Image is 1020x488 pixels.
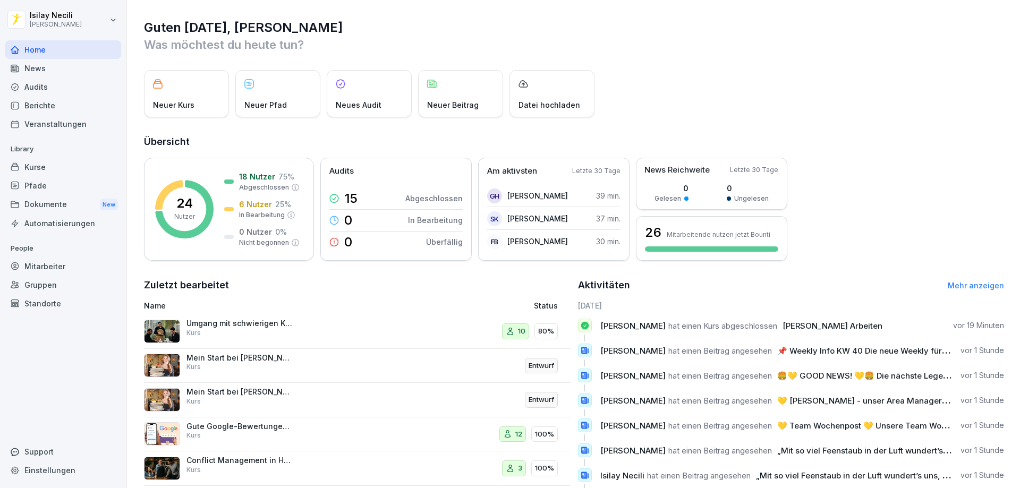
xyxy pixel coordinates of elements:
[144,314,571,349] a: Umgang mit schwierigen KundenKurs1080%
[960,445,1004,456] p: vor 1 Stunde
[668,346,772,356] span: hat einen Beitrag angesehen
[647,470,751,481] span: hat einen Beitrag angesehen
[668,371,772,381] span: hat einen Beitrag angesehen
[783,321,882,331] span: [PERSON_NAME] Arbeiten
[144,417,571,452] a: Gute Google-Bewertungen erhalten 🌟Kurs12100%
[239,183,289,192] p: Abgeschlossen
[144,278,571,293] h2: Zuletzt bearbeitet
[5,461,121,480] a: Einstellungen
[734,194,769,203] p: Ungelesen
[5,59,121,78] a: News
[239,210,285,220] p: In Bearbeitung
[578,278,630,293] h2: Aktivitäten
[487,165,537,177] p: Am aktivsten
[596,213,620,224] p: 37 min.
[144,451,571,486] a: Conflict Management in HospitalityKurs3100%
[529,361,554,371] p: Entwurf
[144,388,180,412] img: aaay8cu0h1hwaqqp9269xjan.png
[176,197,193,210] p: 24
[186,353,293,363] p: Mein Start bei [PERSON_NAME] - Personalfragebogen
[344,236,352,249] p: 0
[186,456,293,465] p: Conflict Management in Hospitality
[186,431,201,440] p: Kurs
[578,300,1005,311] h6: [DATE]
[507,236,568,247] p: [PERSON_NAME]
[144,19,1004,36] h1: Guten [DATE], [PERSON_NAME]
[668,321,777,331] span: hat einen Kurs abgeschlossen
[654,183,688,194] p: 0
[600,396,666,406] span: [PERSON_NAME]
[572,166,620,176] p: Letzte 30 Tage
[100,199,118,211] div: New
[408,215,463,226] p: In Bearbeitung
[186,387,293,397] p: Mein Start bei [PERSON_NAME] - Personalfragebogen
[538,326,554,337] p: 80%
[600,470,644,481] span: Isilay Necili
[5,176,121,195] a: Pfade
[30,21,82,28] p: [PERSON_NAME]
[5,240,121,257] p: People
[535,463,554,474] p: 100%
[5,96,121,115] a: Berichte
[144,134,1004,149] h2: Übersicht
[275,226,287,237] p: 0 %
[600,446,666,456] span: [PERSON_NAME]
[730,165,778,175] p: Letzte 30 Tage
[186,362,201,372] p: Kurs
[144,320,180,343] img: ibmq16c03v2u1873hyb2ubud.png
[535,429,554,440] p: 100%
[239,199,272,210] p: 6 Nutzer
[239,238,289,247] p: Nicht begonnen
[596,236,620,247] p: 30 min.
[30,11,82,20] p: Isilay Necili
[596,190,620,201] p: 39 min.
[518,326,525,337] p: 10
[960,345,1004,356] p: vor 1 Stunde
[336,99,381,110] p: Neues Audit
[278,171,294,182] p: 75 %
[144,300,411,311] p: Name
[5,40,121,59] a: Home
[960,370,1004,381] p: vor 1 Stunde
[239,226,272,237] p: 0 Nutzer
[144,422,180,446] img: iwscqm9zjbdjlq9atufjsuwv.png
[5,158,121,176] a: Kurse
[529,395,554,405] p: Entwurf
[948,281,1004,290] a: Mehr anzeigen
[507,190,568,201] p: [PERSON_NAME]
[5,294,121,313] a: Standorte
[5,214,121,233] a: Automatisierungen
[668,396,772,406] span: hat einen Beitrag angesehen
[5,115,121,133] div: Veranstaltungen
[668,421,772,431] span: hat einen Beitrag angesehen
[144,36,1004,53] p: Was möchtest du heute tun?
[534,300,558,311] p: Status
[727,183,769,194] p: 0
[5,78,121,96] a: Audits
[668,446,772,456] span: hat einen Beitrag angesehen
[5,276,121,294] a: Gruppen
[515,429,522,440] p: 12
[186,319,293,328] p: Umgang mit schwierigen Kunden
[5,442,121,461] div: Support
[186,465,201,475] p: Kurs
[5,257,121,276] div: Mitarbeiter
[153,99,194,110] p: Neuer Kurs
[487,234,502,249] div: FB
[953,320,1004,331] p: vor 19 Minuten
[144,383,571,417] a: Mein Start bei [PERSON_NAME] - PersonalfragebogenKursEntwurf
[487,211,502,226] div: SK
[427,99,479,110] p: Neuer Beitrag
[144,457,180,480] img: v5km1yrum515hbryjbhr1wgk.png
[244,99,287,110] p: Neuer Pfad
[344,214,352,227] p: 0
